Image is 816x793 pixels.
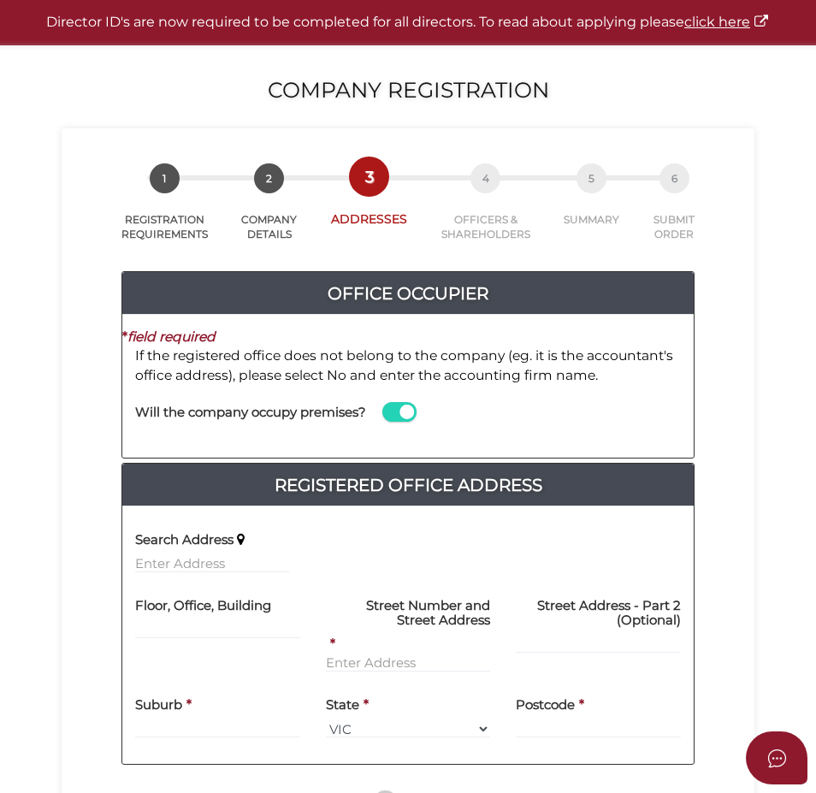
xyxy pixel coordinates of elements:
[659,163,689,193] span: 6
[122,471,694,499] a: Registered Office Address
[254,163,284,193] span: 2
[104,182,225,241] a: 1REGISTRATION REQUIREMENTS
[577,163,606,193] span: 5
[135,346,681,385] p: If the registered office does not belong to the company (eg. it is the accountant's office addres...
[135,554,289,573] input: Enter Address
[746,731,807,784] button: Open asap
[127,328,216,345] i: field required
[470,163,500,193] span: 4
[326,698,359,713] h4: State
[135,533,234,547] h4: Search Address
[684,14,770,30] a: click here
[135,599,271,613] h4: Floor, Office, Building
[122,280,694,307] h4: Office Occupier
[516,599,681,627] h4: Street Address - Part 2 (Optional)
[636,182,712,241] a: 6SUBMIT ORDER
[326,654,491,672] input: Enter Address
[43,13,773,33] p: Director ID's are now required to be completed for all directors. To read about applying please
[237,533,245,547] i: Keep typing in your address(including suburb) until it appears
[150,163,180,193] span: 1
[135,698,182,713] h4: Suburb
[547,182,637,227] a: 5SUMMARY
[225,182,315,241] a: 2COMPANY DETAILS
[314,180,424,228] a: 3ADDRESSES
[326,599,491,627] h4: Street Number and Street Address
[354,162,384,192] span: 3
[516,698,575,713] h4: Postcode
[516,719,681,738] input: Postcode must be exactly 4 digits
[424,182,547,241] a: 4OFFICERS & SHAREHOLDERS
[135,405,366,420] h4: Will the company occupy premises?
